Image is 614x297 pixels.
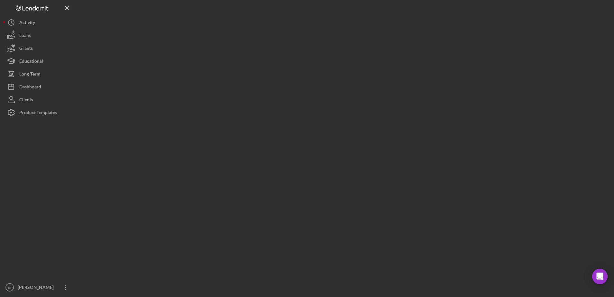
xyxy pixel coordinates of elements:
[16,281,58,295] div: [PERSON_NAME]
[8,286,12,289] text: ET
[19,42,33,56] div: Grants
[19,93,33,108] div: Clients
[19,16,35,31] div: Activity
[19,29,31,43] div: Loans
[3,55,74,67] button: Educational
[19,80,41,95] div: Dashboard
[3,106,74,119] button: Product Templates
[19,106,57,121] div: Product Templates
[592,269,608,284] div: Open Intercom Messenger
[19,55,43,69] div: Educational
[3,67,74,80] button: Long-Term
[19,67,40,82] div: Long-Term
[3,80,74,93] button: Dashboard
[3,16,74,29] button: Activity
[3,29,74,42] button: Loans
[3,93,74,106] button: Clients
[3,42,74,55] button: Grants
[3,281,74,294] button: ET[PERSON_NAME]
